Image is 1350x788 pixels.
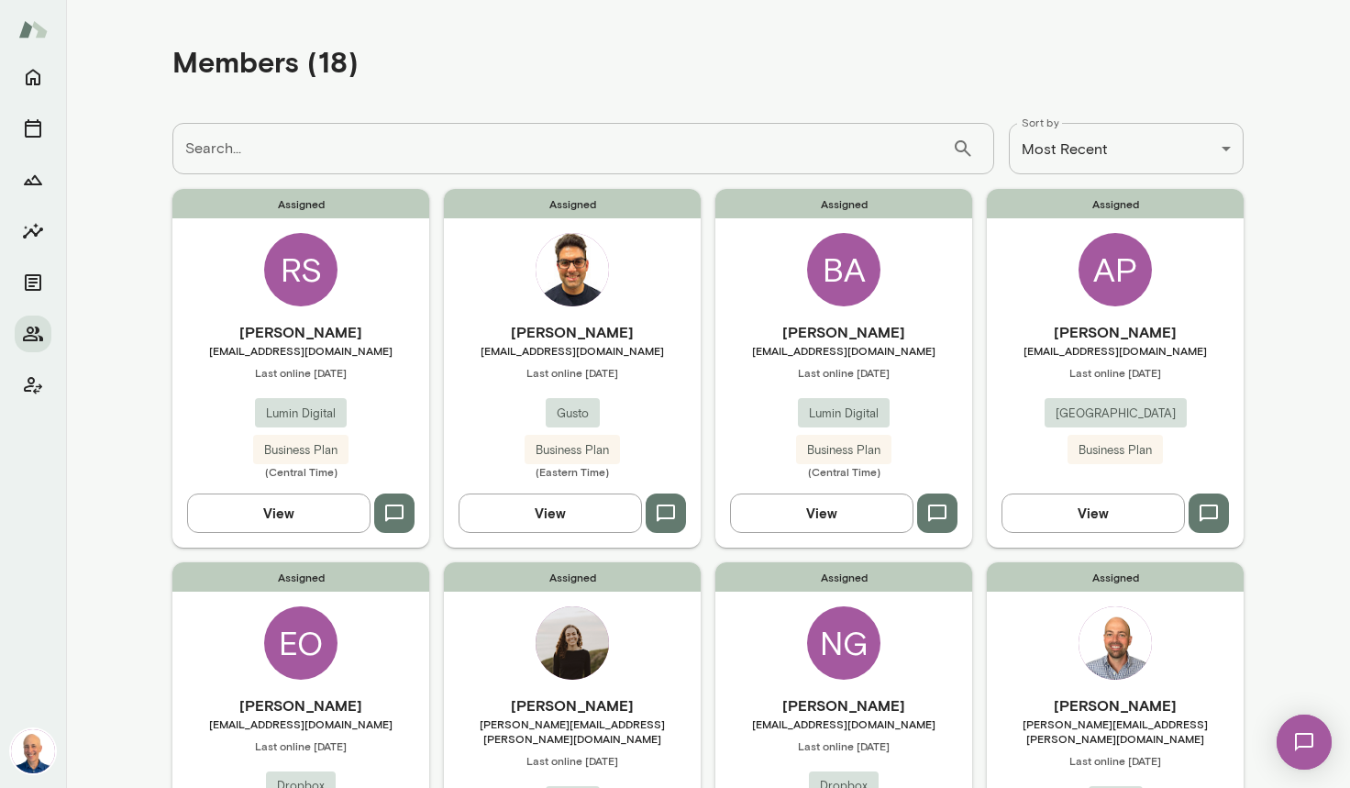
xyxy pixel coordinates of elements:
span: Business Plan [1068,441,1163,460]
span: Last online [DATE] [987,753,1244,768]
h6: [PERSON_NAME] [987,321,1244,343]
span: Assigned [444,562,701,592]
span: (Central Time) [715,464,972,479]
span: Assigned [172,562,429,592]
span: Last online [DATE] [715,365,972,380]
h6: [PERSON_NAME] [715,321,972,343]
span: Assigned [444,189,701,218]
div: EO [264,606,337,680]
div: AP [1079,233,1152,306]
span: [PERSON_NAME][EMAIL_ADDRESS][PERSON_NAME][DOMAIN_NAME] [444,716,701,746]
span: Lumin Digital [255,405,347,423]
h6: [PERSON_NAME] [715,694,972,716]
h6: [PERSON_NAME] [172,321,429,343]
img: Mento [18,12,48,47]
span: [PERSON_NAME][EMAIL_ADDRESS][PERSON_NAME][DOMAIN_NAME] [987,716,1244,746]
div: BA [807,233,880,306]
button: Home [15,59,51,95]
img: Mark Lazen [11,729,55,773]
span: Last online [DATE] [172,738,429,753]
img: Aman Bhatia [536,233,609,306]
span: [EMAIL_ADDRESS][DOMAIN_NAME] [172,343,429,358]
span: [EMAIL_ADDRESS][DOMAIN_NAME] [715,716,972,731]
span: Business Plan [796,441,891,460]
button: Insights [15,213,51,250]
button: View [187,494,371,532]
span: Assigned [172,189,429,218]
h6: [PERSON_NAME] [444,321,701,343]
span: (Eastern Time) [444,464,701,479]
button: Documents [15,264,51,301]
span: Last online [DATE] [172,365,429,380]
div: NG [807,606,880,680]
span: Last online [DATE] [715,738,972,753]
span: Last online [DATE] [444,753,701,768]
span: Assigned [987,189,1244,218]
h6: [PERSON_NAME] [444,694,701,716]
button: Sessions [15,110,51,147]
span: [EMAIL_ADDRESS][DOMAIN_NAME] [444,343,701,358]
span: Last online [DATE] [444,365,701,380]
span: [EMAIL_ADDRESS][DOMAIN_NAME] [987,343,1244,358]
h6: [PERSON_NAME] [987,694,1244,716]
span: Lumin Digital [798,405,890,423]
span: Assigned [715,562,972,592]
span: Gusto [546,405,600,423]
span: [GEOGRAPHIC_DATA] [1045,405,1187,423]
div: Most Recent [1009,123,1244,174]
span: Business Plan [253,441,349,460]
span: Business Plan [525,441,620,460]
span: [EMAIL_ADDRESS][DOMAIN_NAME] [715,343,972,358]
span: [EMAIL_ADDRESS][DOMAIN_NAME] [172,716,429,731]
h4: Members (18) [172,44,359,79]
img: Sarah Jacobson [536,606,609,680]
button: Client app [15,367,51,404]
label: Sort by [1022,115,1059,130]
span: Assigned [715,189,972,218]
button: Members [15,316,51,352]
img: Travis Anderson [1079,606,1152,680]
h6: [PERSON_NAME] [172,694,429,716]
span: Assigned [987,562,1244,592]
button: View [730,494,913,532]
button: View [459,494,642,532]
button: Growth Plan [15,161,51,198]
div: RS [264,233,337,306]
span: Last online [DATE] [987,365,1244,380]
span: (Central Time) [172,464,429,479]
button: View [1001,494,1185,532]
